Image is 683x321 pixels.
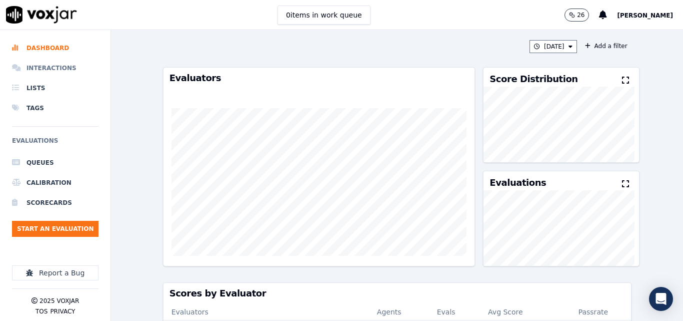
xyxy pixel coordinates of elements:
[12,265,98,280] button: Report a Bug
[12,58,98,78] a: Interactions
[12,221,98,237] button: Start an Evaluation
[617,12,673,19] span: [PERSON_NAME]
[369,304,429,320] th: Agents
[429,304,480,320] th: Evals
[12,173,98,193] a: Calibration
[649,287,673,311] div: Open Intercom Messenger
[12,135,98,153] h6: Evaluations
[6,6,77,24] img: voxjar logo
[577,11,584,19] p: 26
[169,289,625,298] h3: Scores by Evaluator
[489,178,546,187] h3: Evaluations
[564,9,589,22] button: 26
[489,75,577,84] h3: Score Distribution
[12,38,98,58] a: Dashboard
[12,193,98,213] a: Scorecards
[277,6,370,25] button: 0items in work queue
[169,74,469,83] h3: Evaluators
[555,304,631,320] th: Passrate
[39,297,79,305] p: 2025 Voxjar
[35,307,47,315] button: TOS
[163,304,369,320] th: Evaluators
[12,98,98,118] a: Tags
[529,40,577,53] button: [DATE]
[12,78,98,98] a: Lists
[480,304,555,320] th: Avg Score
[50,307,75,315] button: Privacy
[617,9,683,21] button: [PERSON_NAME]
[564,9,599,22] button: 26
[12,153,98,173] a: Queues
[581,40,631,52] button: Add a filter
